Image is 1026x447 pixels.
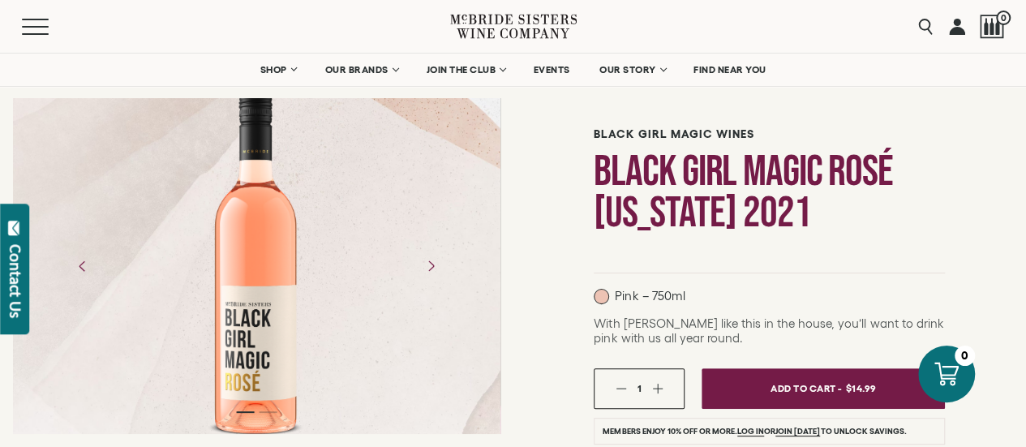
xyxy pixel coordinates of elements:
span: SHOP [260,64,287,75]
p: Pink – 750ml [594,289,685,304]
a: join [DATE] [775,427,820,436]
li: Page dot 2 [259,411,277,413]
span: OUR STORY [599,64,656,75]
span: $14.99 [846,376,877,400]
button: Previous [62,245,104,287]
span: 1 [637,383,642,393]
a: JOIN THE CLUB [415,54,515,86]
span: FIND NEAR YOU [693,64,766,75]
a: EVENTS [523,54,581,86]
button: Mobile Menu Trigger [22,19,80,35]
span: Add To Cart - [771,376,842,400]
button: Next [410,245,452,287]
div: Contact Us [7,244,24,318]
span: OUR BRANDS [324,64,388,75]
span: EVENTS [534,64,570,75]
div: 0 [955,346,975,366]
span: With [PERSON_NAME] like this in the house, you’ll want to drink pink with us all year round. [594,316,943,345]
li: Members enjoy 10% off or more. or to unlock savings. [594,418,945,445]
h1: Black Girl Magic Rosé [US_STATE] 2021 [594,151,945,234]
a: OUR BRANDS [314,54,407,86]
a: OUR STORY [589,54,676,86]
a: SHOP [249,54,306,86]
span: 0 [996,11,1011,25]
a: FIND NEAR YOU [683,54,777,86]
span: JOIN THE CLUB [426,64,496,75]
h6: Black Girl Magic Wines [594,127,945,141]
a: Log in [737,427,764,436]
button: Add To Cart - $14.99 [702,368,945,409]
li: Page dot 1 [236,411,254,413]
